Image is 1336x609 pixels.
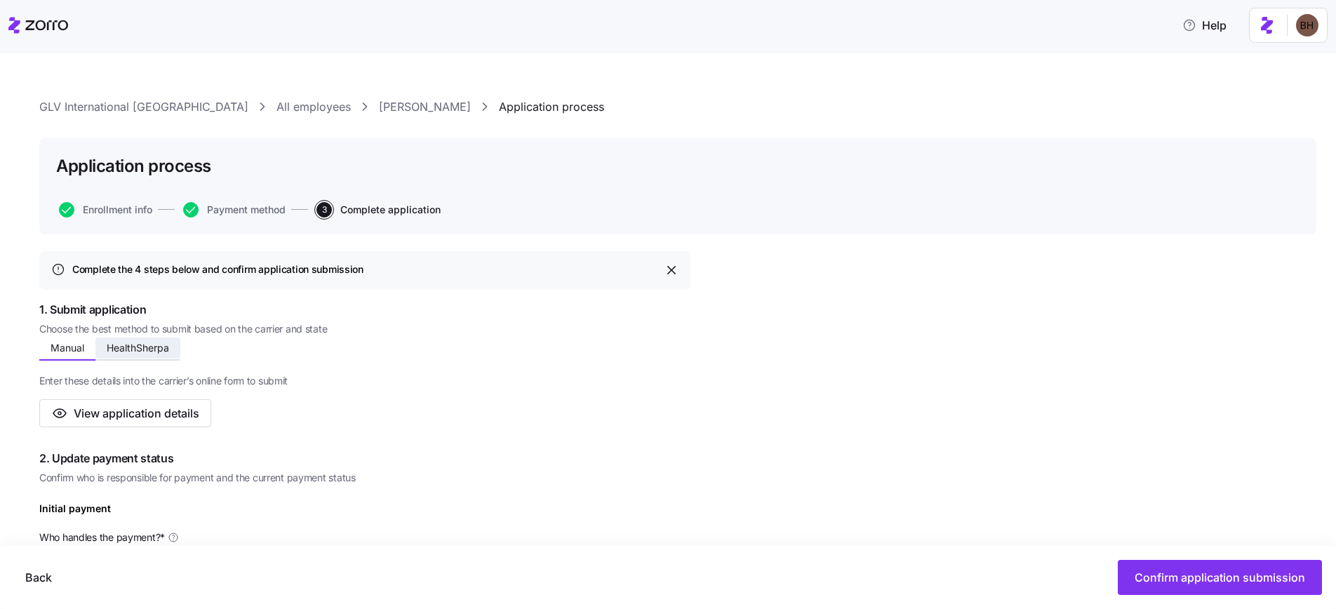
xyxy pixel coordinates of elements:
span: Back [25,569,52,586]
span: Confirm who is responsible for payment and the current payment status [39,471,690,485]
span: 3 [316,202,332,217]
span: 2. Update payment status [39,450,690,467]
span: Who handles the payment? * [39,530,165,544]
a: Payment method [180,202,286,217]
a: GLV International [GEOGRAPHIC_DATA] [39,98,248,116]
button: Back [14,560,63,595]
a: Application process [499,98,604,116]
div: Complete the 4 steps below and confirm application submission [72,263,664,276]
span: Help [1182,17,1227,34]
a: All employees [276,98,351,116]
button: 3Complete application [316,202,441,217]
a: [PERSON_NAME] [379,98,471,116]
button: Enrollment info [59,202,152,217]
img: c3c218ad70e66eeb89914ccc98a2927c [1296,14,1318,36]
button: Payment method [183,202,286,217]
div: Initial payment [39,501,111,528]
a: Enrollment info [56,202,152,217]
span: Enter these details into the carrier’s online form to submit [39,374,690,388]
button: View application details [39,399,211,427]
span: HealthSherpa [107,343,169,353]
button: Confirm application submission [1118,560,1322,595]
span: Confirm application submission [1135,569,1305,586]
span: Payment method [207,205,286,215]
span: Enrollment info [83,205,152,215]
a: 3Complete application [314,202,441,217]
span: View application details [74,405,199,422]
h1: Application process [56,155,211,177]
span: Complete application [340,205,441,215]
button: Help [1171,11,1238,39]
span: 1. Submit application [39,301,690,319]
span: Choose the best method to submit based on the carrier and state [39,322,690,336]
span: Manual [51,343,84,353]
